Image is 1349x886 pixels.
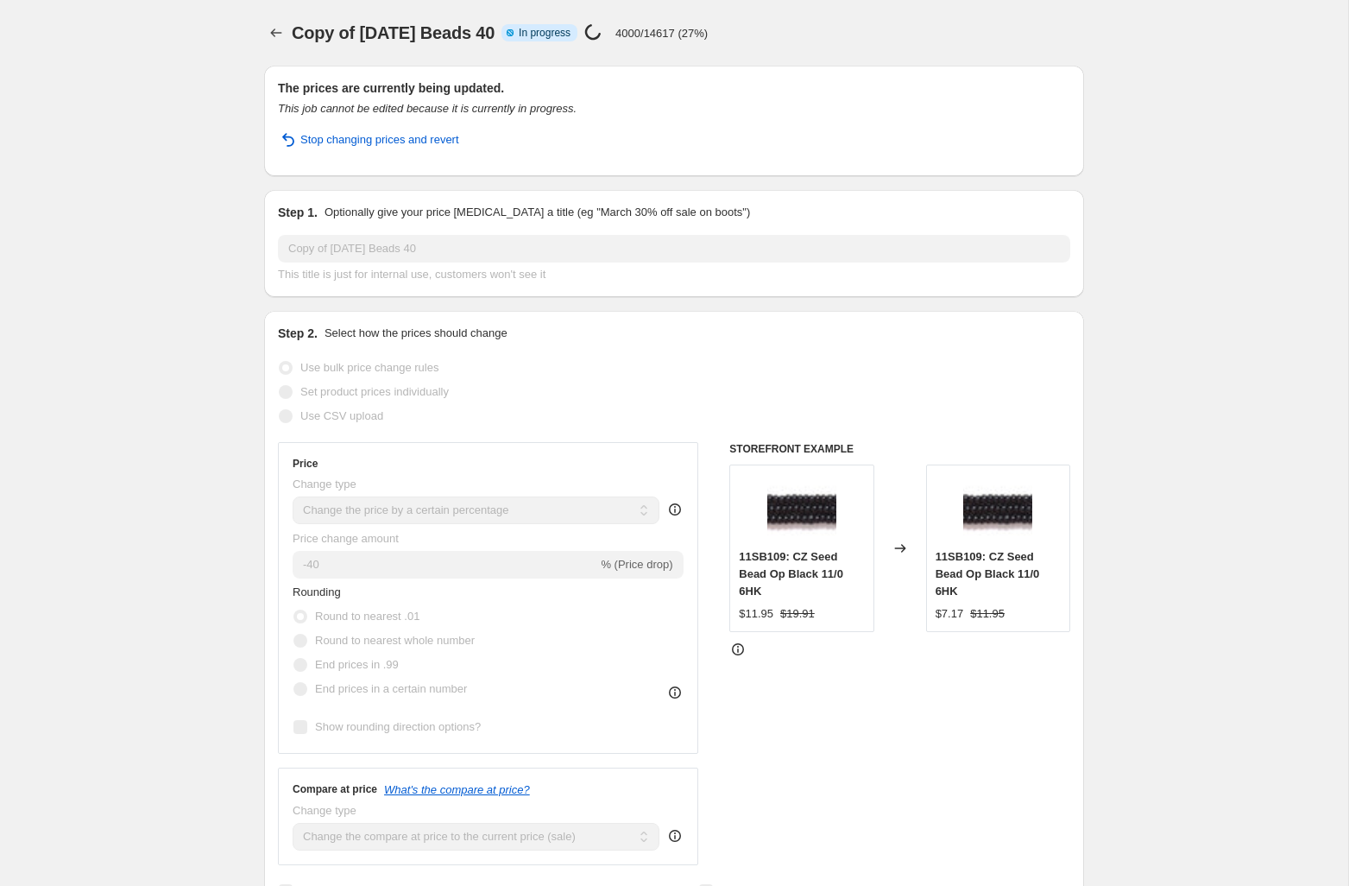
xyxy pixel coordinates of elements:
span: Use bulk price change rules [300,361,438,374]
input: -15 [293,551,597,579]
span: 11SB109: CZ Seed Bead Op Black 11/0 6HK [936,550,1040,598]
div: help [666,827,684,845]
button: Price change jobs [264,21,288,45]
img: 166529_80x.jpg [767,474,836,543]
i: This job cannot be edited because it is currently in progress. [278,102,577,115]
span: Use CSV upload [300,409,383,422]
span: Price change amount [293,532,399,545]
span: In progress [519,26,570,40]
span: Set product prices individually [300,385,449,398]
span: Stop changing prices and revert [300,131,459,149]
span: % (Price drop) [601,558,672,571]
span: End prices in a certain number [315,682,467,695]
span: Change type [293,478,356,490]
span: End prices in .99 [315,658,399,671]
button: Stop changing prices and revert [268,126,470,154]
span: Copy of [DATE] Beads 40 [292,23,495,42]
h3: Compare at price [293,782,377,796]
h3: Price [293,457,318,471]
button: What's the compare at price? [384,783,530,796]
h2: Step 2. [278,325,318,342]
div: $7.17 [936,605,964,623]
div: $11.95 [739,605,773,623]
img: 166529_80x.jpg [963,474,1032,543]
input: 30% off holiday sale [278,235,1070,263]
h2: Step 1. [278,204,318,221]
span: Show rounding direction options? [315,720,481,733]
span: Round to nearest whole number [315,634,475,647]
strike: $19.91 [780,605,815,623]
p: Optionally give your price [MEDICAL_DATA] a title (eg "March 30% off sale on boots") [325,204,750,221]
span: Round to nearest .01 [315,610,419,623]
span: Rounding [293,585,341,598]
div: help [666,501,684,518]
span: 11SB109: CZ Seed Bead Op Black 11/0 6HK [739,550,843,598]
strike: $11.95 [970,605,1005,623]
span: This title is just for internal use, customers won't see it [278,268,545,281]
h2: The prices are currently being updated. [278,79,1070,97]
p: 4000/14617 (27%) [615,27,708,40]
span: Change type [293,804,356,817]
h6: STOREFRONT EXAMPLE [729,442,1070,456]
p: Select how the prices should change [325,325,507,342]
